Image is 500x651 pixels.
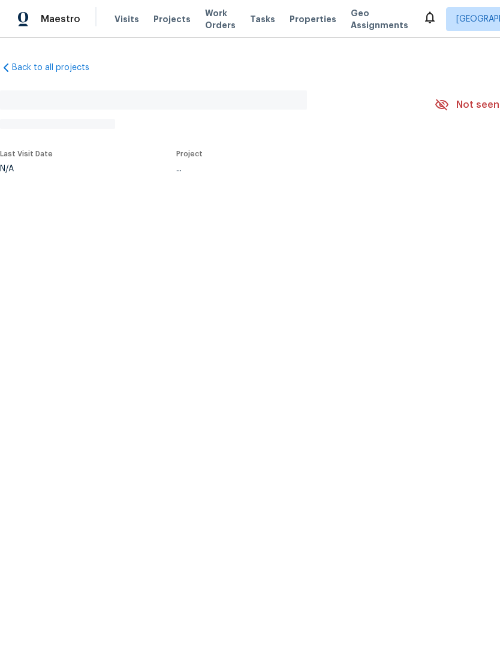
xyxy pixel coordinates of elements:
[115,13,139,25] span: Visits
[176,150,203,158] span: Project
[205,7,236,31] span: Work Orders
[41,13,80,25] span: Maestro
[250,15,275,23] span: Tasks
[351,7,408,31] span: Geo Assignments
[153,13,191,25] span: Projects
[290,13,336,25] span: Properties
[176,165,406,173] div: ...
